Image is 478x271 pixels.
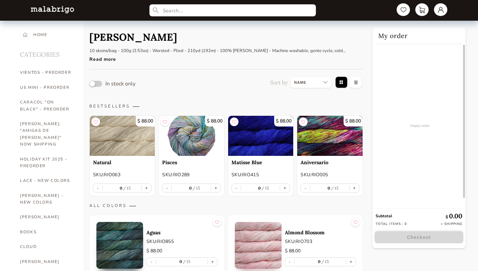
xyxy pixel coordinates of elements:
button: Checkout [375,231,463,243]
p: $ 88.00 [285,247,356,255]
p: $ 88.00 [146,247,217,255]
a: [PERSON_NAME] [20,210,73,224]
h2: CATEGORIES [20,42,73,65]
p: ALL COLORS [89,203,363,208]
button: + [350,184,359,192]
button: + [346,258,356,266]
a: $ 88.00 [90,116,155,156]
img: Aniversario [297,116,362,156]
a: $ 88.00 [297,116,362,156]
p: SKU: RIO063 [93,171,151,178]
img: Natural [90,116,155,156]
a: Almond Blossom [285,229,356,236]
a: [PERSON_NAME] - NEW COLORS [20,188,73,210]
p: + Shipping [441,222,462,226]
a: LACE - NEW COLORS [20,173,73,188]
a: $ 88.00 [159,116,224,156]
span: $ [446,214,449,219]
label: 15 [321,259,329,264]
p: In stock only [105,81,135,86]
a: Checkout [372,231,466,243]
a: HOLIDAY KIT 2025 - PREORDER [20,152,73,174]
img: grid-view.f2ab8e65.svg [334,76,349,90]
a: BOOKS [20,225,73,239]
label: 15 [182,259,191,264]
button: + [211,184,220,192]
button: + [280,184,290,192]
a: US MINI - PREORDER [20,80,73,95]
p: SKU: RIO289 [162,171,220,178]
label: 15 [261,186,270,191]
button: + [142,184,151,192]
a: [PERSON_NAME] [20,254,73,269]
a: $ 88.00 [228,116,293,156]
strong: Subtotal [376,213,392,219]
label: 15 [330,186,339,191]
p: SKU: RIO855 [146,238,217,245]
a: Natural [93,159,151,166]
a: Matisse Blue [231,159,290,166]
input: Search... [149,4,316,16]
label: 15 [122,186,131,191]
a: CLOUD [20,239,73,254]
img: table-view__disabled.3d689eb7.svg [349,76,363,90]
img: L5WsItTXhTFtyxb3tkNoXNspfcfOAAWlbXYcuBTUg0FA22wzaAJ6kXiYLTb6coiuTfQf1mE2HwVko7IAAAAASUVORK5CYII= [31,6,74,13]
a: Aguas [146,229,217,236]
p: $ 88.00 [205,116,224,126]
div: HOME [33,27,47,42]
p: $ 88.00 [274,116,293,126]
img: home-nav-btn.c16b0172.svg [23,30,28,40]
p: SKU: RIO703 [285,238,356,245]
a: CARACOL "ON BLACK" - PREORDER [20,95,73,116]
img: 0.jpg [96,222,143,269]
a: [PERSON_NAME]: "AMIGAS DE [PERSON_NAME]" NOW SHIPPING [20,116,73,152]
img: Matisse Blue [228,116,293,156]
h1: [PERSON_NAME] [89,31,177,43]
label: 15 [192,186,200,191]
h2: My order [376,27,462,44]
button: + [208,258,217,266]
div: Read more [89,53,353,62]
p: $ 88.00 [344,116,363,126]
p: SKU: RIO005 [301,171,359,178]
img: 0.jpg [235,222,282,269]
p: 10 skeins/bag - 100g (3.53oz) - Worsted - Plied - 210yd (192m) - 100% [PERSON_NAME] - Machine was... [89,48,353,54]
p: $ 88.00 [136,116,155,126]
p: 0.00 [446,212,462,220]
p: BESTSELLERS [89,103,363,109]
img: Pisces [159,116,224,156]
a: Aniversario [301,159,359,166]
p: SKU: RIO415 [231,171,290,178]
a: VIENTOS - PREORDER [20,65,73,80]
a: Pisces [162,159,220,166]
p: Total items : 0 [376,222,407,226]
p: Sort by [270,79,288,86]
div: Empty order [372,44,468,207]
